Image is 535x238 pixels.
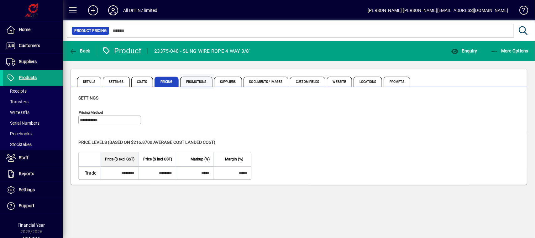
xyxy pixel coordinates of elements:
a: Staff [3,150,63,166]
span: Back [69,48,90,53]
a: Support [3,198,63,214]
div: [PERSON_NAME] [PERSON_NAME][EMAIL_ADDRESS][DOMAIN_NAME] [368,5,508,15]
button: Back [68,45,92,57]
a: Home [3,22,63,38]
span: Markup (%) [191,156,210,163]
span: Custom Fields [290,77,325,87]
span: Home [19,27,30,32]
a: Knowledge Base [515,1,527,22]
span: Promotions [180,77,212,87]
span: Settings [78,95,98,100]
span: Receipts [6,89,27,94]
span: Costs [131,77,153,87]
a: Suppliers [3,54,63,70]
button: Add [83,5,103,16]
span: Products [19,75,37,80]
a: Receipts [3,86,63,96]
td: Trade [79,166,101,179]
span: Price ($ incl GST) [143,156,172,163]
span: Suppliers [19,59,37,64]
span: Price ($ excl GST) [105,156,134,163]
span: Financial Year [18,223,45,228]
span: Price levels (based on $216.8700 Average cost landed cost) [78,140,215,145]
span: Settings [103,77,130,87]
a: Write Offs [3,107,63,118]
span: More Options [490,48,529,53]
span: Product Pricing [74,28,107,34]
span: Support [19,203,34,208]
span: Suppliers [214,77,242,87]
app-page-header-button: Back [63,45,97,57]
span: Settings [19,187,35,192]
mat-label: Pricing method [79,110,103,115]
a: Pricebooks [3,128,63,139]
div: Product [102,46,142,56]
button: Enquiry [449,45,479,57]
span: Write Offs [6,110,29,115]
div: All Drill NZ limited [123,5,158,15]
span: Stocktakes [6,142,32,147]
span: Details [77,77,101,87]
span: Margin (%) [225,156,243,163]
span: Pricebooks [6,131,32,136]
div: 23375-040 - SLING WIRE ROPE 4 WAY 3/8" [154,46,251,56]
a: Reports [3,166,63,182]
span: Enquiry [451,48,477,53]
button: Profile [103,5,123,16]
button: More Options [489,45,530,57]
a: Stocktakes [3,139,63,150]
span: Pricing [155,77,179,87]
span: Serial Numbers [6,121,39,126]
span: Prompts [384,77,410,87]
a: Settings [3,182,63,198]
span: Locations [354,77,382,87]
a: Transfers [3,96,63,107]
a: Customers [3,38,63,54]
span: Staff [19,155,29,160]
span: Reports [19,171,34,176]
span: Customers [19,43,40,48]
span: Transfers [6,99,29,104]
span: Website [327,77,352,87]
span: Documents / Images [244,77,289,87]
a: Serial Numbers [3,118,63,128]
